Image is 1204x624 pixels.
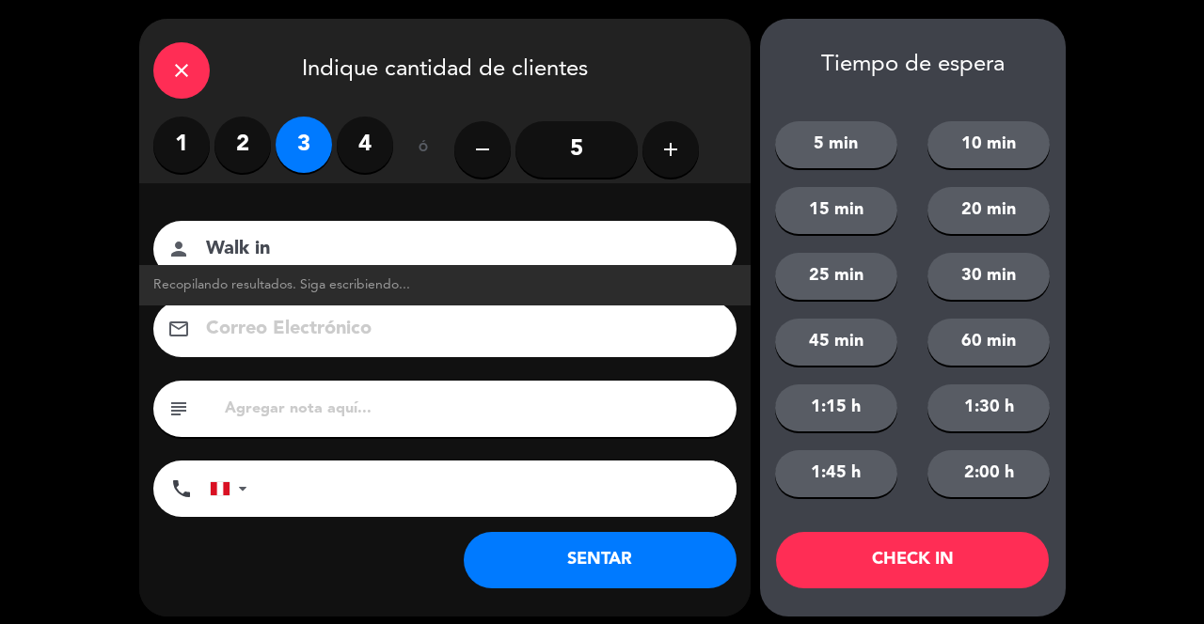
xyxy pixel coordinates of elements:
button: 20 min [927,187,1050,234]
button: 1:15 h [775,384,897,431]
i: email [167,318,190,340]
button: 45 min [775,319,897,366]
button: 1:30 h [927,384,1050,431]
button: 5 min [775,121,897,168]
button: remove [454,121,511,178]
span: Recopilando resultados. Siga escribiendo... [153,274,410,296]
div: Tiempo de espera [760,52,1066,79]
input: Correo Electrónico [204,313,712,346]
button: 1:45 h [775,450,897,497]
input: Nombre del cliente [204,233,712,266]
button: 15 min [775,187,897,234]
i: person [167,238,190,260]
button: 10 min [927,121,1050,168]
i: phone [170,477,193,500]
label: 3 [276,117,332,173]
button: 60 min [927,319,1050,366]
button: add [642,121,699,178]
label: 1 [153,117,210,173]
i: subject [167,398,190,420]
button: 30 min [927,253,1050,300]
i: add [659,138,682,161]
div: Peru (Perú): +51 [211,461,254,516]
button: 25 min [775,253,897,300]
i: remove [471,138,494,161]
button: CHECK IN [776,532,1049,588]
div: ó [393,117,454,182]
div: Indique cantidad de clientes [139,19,751,117]
label: 4 [337,117,393,173]
button: 2:00 h [927,450,1050,497]
button: SENTAR [464,532,737,588]
input: Agregar nota aquí... [223,396,722,422]
i: close [170,59,193,82]
label: 2 [214,117,271,173]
